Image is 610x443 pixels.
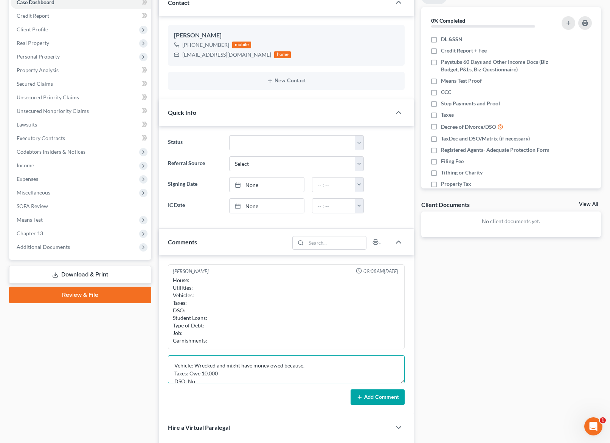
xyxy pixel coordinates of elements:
[164,156,225,171] label: Referral Source
[17,244,70,250] span: Additional Documents
[17,94,79,100] span: Unsecured Priority Claims
[441,88,451,96] span: CCC
[17,203,48,209] span: SOFA Review
[11,104,151,118] a: Unsecured Nonpriority Claims
[9,287,151,303] a: Review & File
[584,417,602,435] iframe: Intercom live chat
[441,36,463,43] span: DL &SSN
[441,77,482,85] span: Means Test Proof
[11,77,151,91] a: Secured Claims
[17,148,85,155] span: Codebtors Insiders & Notices
[11,63,151,77] a: Property Analysis
[441,157,464,165] span: Filing Fee
[11,131,151,145] a: Executory Contracts
[168,424,230,431] span: Hire a Virtual Paralegal
[17,67,59,73] span: Property Analysis
[421,201,470,208] div: Client Documents
[17,108,89,114] span: Unsecured Nonpriority Claims
[164,198,225,213] label: IC Date
[17,162,34,168] span: Income
[312,199,355,213] input: -- : --
[579,202,598,207] a: View All
[427,218,595,225] p: No client documents yet.
[441,146,549,154] span: Registered Agents- Adequate Protection Form
[17,216,43,223] span: Means Test
[441,47,487,54] span: Credit Report + Fee
[11,118,151,131] a: Lawsuits
[441,123,496,131] span: Decree of Divorce/DSO
[306,236,366,249] input: Search...
[441,111,454,119] span: Taxes
[441,135,530,142] span: TaxDec and DSO/Matrix (if necessary)
[600,417,606,423] span: 1
[441,169,483,176] span: Tithing or Charity
[17,12,49,19] span: Credit Report
[17,121,37,128] span: Lawsuits
[174,31,398,40] div: [PERSON_NAME]
[17,230,43,236] span: Chapter 13
[17,26,48,32] span: Client Profile
[164,135,225,150] label: Status
[351,389,405,405] button: Add Comment
[312,178,355,192] input: -- : --
[274,51,291,58] div: home
[230,199,304,213] a: None
[17,176,38,182] span: Expenses
[431,17,465,24] strong: 0% Completed
[11,9,151,23] a: Credit Report
[182,41,229,49] div: [PHONE_NUMBER]
[441,100,500,107] span: Step Payments and Proof
[9,266,151,284] a: Download & Print
[17,135,65,141] span: Executory Contracts
[173,268,209,275] div: [PERSON_NAME]
[232,42,251,48] div: mobile
[182,51,271,59] div: [EMAIL_ADDRESS][DOMAIN_NAME]
[11,199,151,213] a: SOFA Review
[168,238,197,245] span: Comments
[441,58,549,73] span: Paystubs 60 Days and Other Income Docs (Biz Budget, P&Ls, Biz Questionnaire)
[441,180,471,188] span: Property Tax
[11,91,151,104] a: Unsecured Priority Claims
[363,268,398,275] span: 09:08AM[DATE]
[17,40,49,46] span: Real Property
[17,53,60,60] span: Personal Property
[17,189,50,196] span: Miscellaneous
[230,178,304,192] a: None
[17,80,53,87] span: Secured Claims
[173,276,399,344] div: House: Utilities: Vehicles: Taxes: DSO: Student Loans: Type of Debt: Job: Garnishments:
[174,78,398,84] button: New Contact
[164,177,225,192] label: Signing Date
[168,109,196,116] span: Quick Info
